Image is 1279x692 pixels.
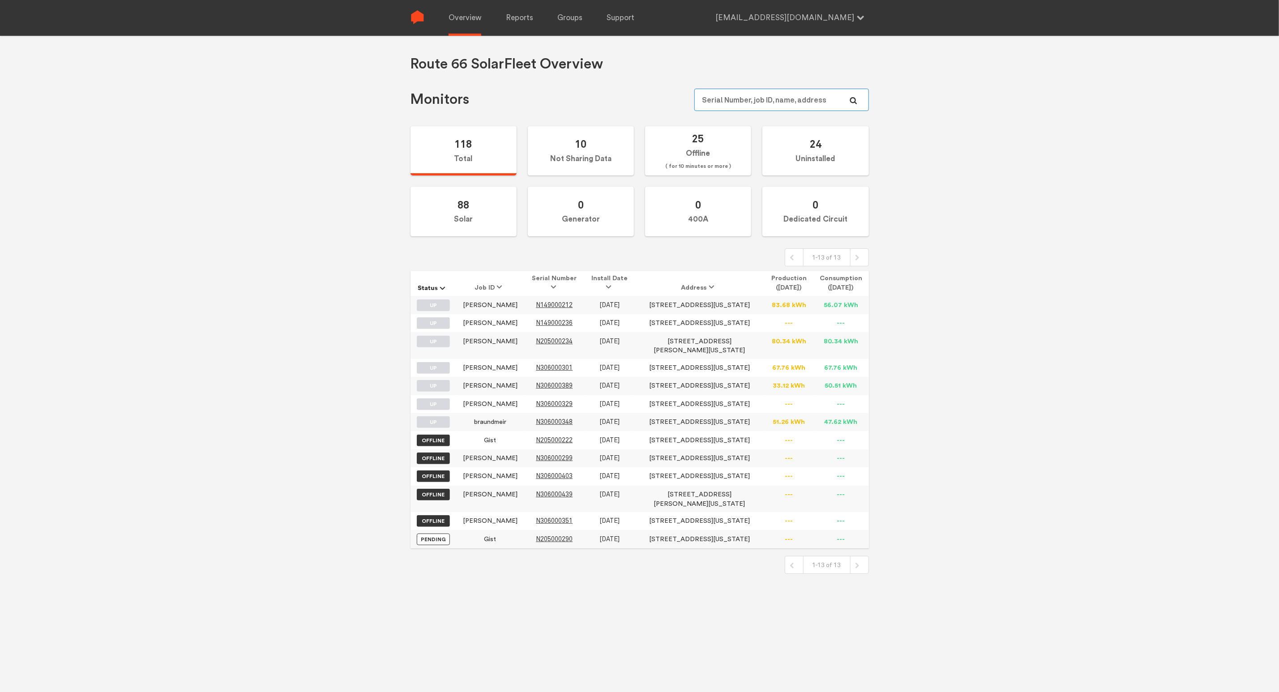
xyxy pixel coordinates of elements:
[456,486,524,512] td: [PERSON_NAME]
[417,515,450,527] label: OFFLINE
[456,449,524,467] td: [PERSON_NAME]
[813,530,869,548] td: ---
[536,400,573,408] span: N306000329
[417,317,450,329] label: UP
[411,187,517,236] label: Solar
[762,187,868,236] label: Dedicated Circuit
[765,359,813,377] td: 67.76 kWh
[695,198,701,211] span: 0
[417,416,450,428] label: UP
[536,517,573,525] span: N306000351
[599,337,620,345] span: [DATE]
[810,137,821,150] span: 24
[456,359,524,377] td: [PERSON_NAME]
[536,320,573,326] a: N149000236
[634,377,765,395] td: [STREET_ADDRESS][US_STATE]
[634,512,765,530] td: [STREET_ADDRESS][US_STATE]
[536,337,573,345] span: N205000234
[634,332,765,359] td: [STREET_ADDRESS][PERSON_NAME][US_STATE]
[417,453,450,464] label: OFFLINE
[803,249,851,266] div: 1-13 of 13
[634,271,765,296] th: Address
[765,431,813,449] td: ---
[765,512,813,530] td: ---
[599,301,620,309] span: [DATE]
[417,534,450,545] label: Pending
[536,338,573,345] a: N205000234
[813,486,869,512] td: ---
[765,271,813,296] th: Production ([DATE])
[599,418,620,426] span: [DATE]
[813,395,869,413] td: ---
[536,401,573,407] a: N306000329
[634,449,765,467] td: [STREET_ADDRESS][US_STATE]
[765,449,813,467] td: ---
[813,359,869,377] td: 67.76 kWh
[585,271,634,296] th: Install Date
[417,489,450,500] label: OFFLINE
[524,271,585,296] th: Serial Number
[536,454,573,462] span: N306000299
[536,319,573,327] span: N149000236
[813,198,818,211] span: 0
[456,413,524,431] td: braundmeir
[417,398,450,410] label: UP
[536,364,573,372] span: N306000301
[411,10,424,24] img: Sense Logo
[456,377,524,395] td: [PERSON_NAME]
[528,187,634,236] label: Generator
[536,382,573,389] a: N306000389
[634,296,765,314] td: [STREET_ADDRESS][US_STATE]
[417,336,450,347] label: UP
[536,536,573,542] a: N205000290
[634,359,765,377] td: [STREET_ADDRESS][US_STATE]
[765,467,813,485] td: ---
[536,517,573,524] a: N306000351
[456,314,524,332] td: [PERSON_NAME]
[765,530,813,548] td: ---
[456,271,524,296] th: Job ID
[575,137,586,150] span: 10
[536,301,573,309] span: N149000212
[634,467,765,485] td: [STREET_ADDRESS][US_STATE]
[417,380,450,392] label: UP
[599,319,620,327] span: [DATE]
[813,332,869,359] td: 80.34 kWh
[536,455,573,461] a: N306000299
[813,512,869,530] td: ---
[634,413,765,431] td: [STREET_ADDRESS][US_STATE]
[813,449,869,467] td: ---
[813,296,869,314] td: 56.07 kWh
[634,530,765,548] td: [STREET_ADDRESS][US_STATE]
[803,556,851,573] div: 1-13 of 13
[536,437,573,444] a: N205000222
[456,431,524,449] td: Gist
[599,382,620,389] span: [DATE]
[417,362,450,374] label: UP
[411,90,470,109] h1: Monitors
[536,436,573,444] span: N205000222
[528,126,634,176] label: Not Sharing Data
[536,302,573,308] a: N149000212
[813,271,869,296] th: Consumption ([DATE])
[694,89,868,111] input: Serial Number, job ID, name, address
[456,296,524,314] td: [PERSON_NAME]
[813,413,869,431] td: 47.62 kWh
[536,418,573,426] span: N306000348
[417,470,450,482] label: OFFLINE
[417,299,450,311] label: UP
[599,436,620,444] span: [DATE]
[634,314,765,332] td: [STREET_ADDRESS][US_STATE]
[578,198,584,211] span: 0
[536,491,573,498] a: N306000439
[455,137,472,150] span: 118
[634,431,765,449] td: [STREET_ADDRESS][US_STATE]
[456,467,524,485] td: [PERSON_NAME]
[599,364,620,372] span: [DATE]
[599,517,620,525] span: [DATE]
[634,486,765,512] td: [STREET_ADDRESS][PERSON_NAME][US_STATE]
[765,377,813,395] td: 33.12 kWh
[765,332,813,359] td: 80.34 kWh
